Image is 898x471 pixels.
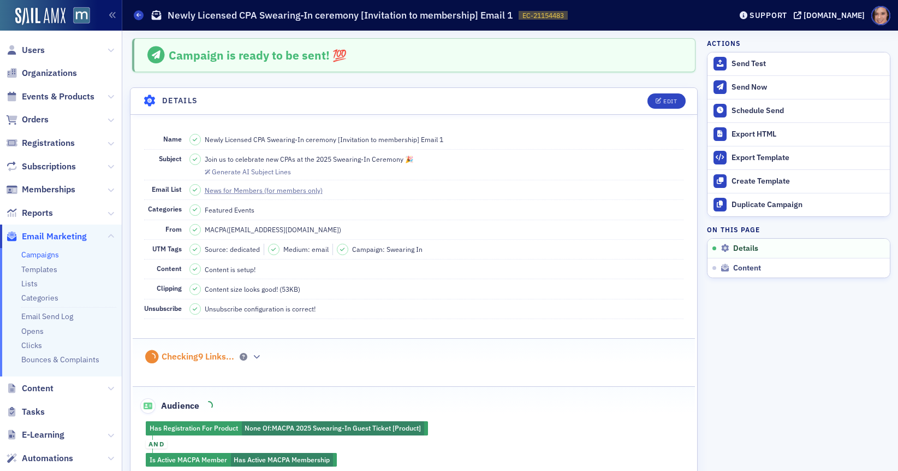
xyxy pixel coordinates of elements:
span: Audience [140,398,200,414]
a: Export HTML [707,122,890,146]
span: Unsubscribe [144,304,182,313]
span: Content [157,264,182,273]
span: Reports [22,207,53,219]
span: Newly Licensed CPA Swearing-In ceremony [Invitation to membership] Email 1 [205,134,443,144]
div: Send Now [732,83,884,92]
button: Duplicate Campaign [707,193,890,216]
a: Memberships [6,184,75,196]
a: Create Template [707,169,890,193]
button: Send Test [707,52,890,75]
span: Content is setup! [205,264,255,274]
span: Campaign is ready to be sent! 💯 [169,48,347,63]
a: Campaigns [21,250,59,260]
a: Organizations [6,67,77,79]
div: Checking 9 Links ... [162,351,234,362]
a: Orders [6,114,49,126]
button: Send Now [707,75,890,99]
span: From [165,225,182,233]
span: Email List [152,185,182,193]
h4: Details [162,95,198,107]
img: SailAMX [73,7,90,24]
span: Content [733,263,761,273]
span: Organizations [22,67,77,79]
div: Schedule Send [732,106,884,116]
h4: On this page [707,225,890,234]
span: Tasks [22,406,45,418]
div: Duplicate Campaign [732,200,884,210]
span: Unsubscribe configuration is correct! [205,304,316,314]
span: Medium: email [283,244,329,254]
span: Join us to celebrate new CPAs at the 2025 Swearing-In Ceremony 🎉 [205,154,413,164]
button: Edit [647,93,685,109]
a: Registrations [6,137,75,149]
span: Memberships [22,184,75,196]
a: Email Send Log [21,311,73,321]
a: Bounces & Complaints [21,355,99,364]
a: Users [6,44,45,56]
div: [DOMAIN_NAME] [804,10,865,20]
div: Create Template [732,176,884,186]
div: Featured Events [205,205,254,215]
a: Categories [21,293,58,303]
button: [DOMAIN_NAME] [794,11,869,19]
a: View Homepage [66,7,90,26]
span: Clipping [157,284,182,292]
a: News for Members (for members only) [205,185,332,195]
span: Email Marketing [22,231,87,243]
span: Source: dedicated [205,244,260,254]
div: Generate AI Subject Lines [212,169,291,175]
span: Content [22,382,53,395]
div: Support [750,10,787,20]
a: Automations [6,452,73,464]
a: Lists [21,279,38,289]
a: Email Marketing [6,231,87,243]
span: Subscriptions [22,161,76,173]
img: SailAMX [15,8,66,25]
span: Content size looks good! (53KB) [205,284,300,294]
span: Campaign: Swearing In [352,244,423,254]
a: Subscriptions [6,161,76,173]
button: Schedule Send [707,99,890,122]
button: Generate AI Subject Lines [205,166,291,176]
span: Subject [159,154,182,163]
a: Reports [6,207,53,219]
h1: Newly Licensed CPA Swearing-In ceremony [Invitation to membership] Email 1 [168,9,513,22]
span: Name [163,134,182,143]
span: Registrations [22,137,75,149]
span: Automations [22,452,73,464]
a: Templates [21,264,57,274]
a: Tasks [6,406,45,418]
span: Categories [148,204,182,213]
a: Export Template [707,146,890,169]
span: MACPA ( [EMAIL_ADDRESS][DOMAIN_NAME] ) [205,225,341,234]
a: Clicks [21,340,42,350]
span: E-Learning [22,429,64,441]
span: Orders [22,114,49,126]
div: Edit [663,98,677,104]
a: Events & Products [6,91,94,103]
a: Content [6,382,53,395]
span: EC-21154483 [522,11,564,20]
a: E-Learning [6,429,64,441]
div: Send Test [732,59,884,69]
span: Users [22,44,45,56]
span: UTM Tags [152,244,182,253]
span: Profile [871,6,890,25]
h4: Actions [707,38,741,48]
span: Details [733,244,758,254]
a: Opens [21,326,44,336]
span: Events & Products [22,91,94,103]
div: Export Template [732,153,884,163]
div: Export HTML [732,129,884,139]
